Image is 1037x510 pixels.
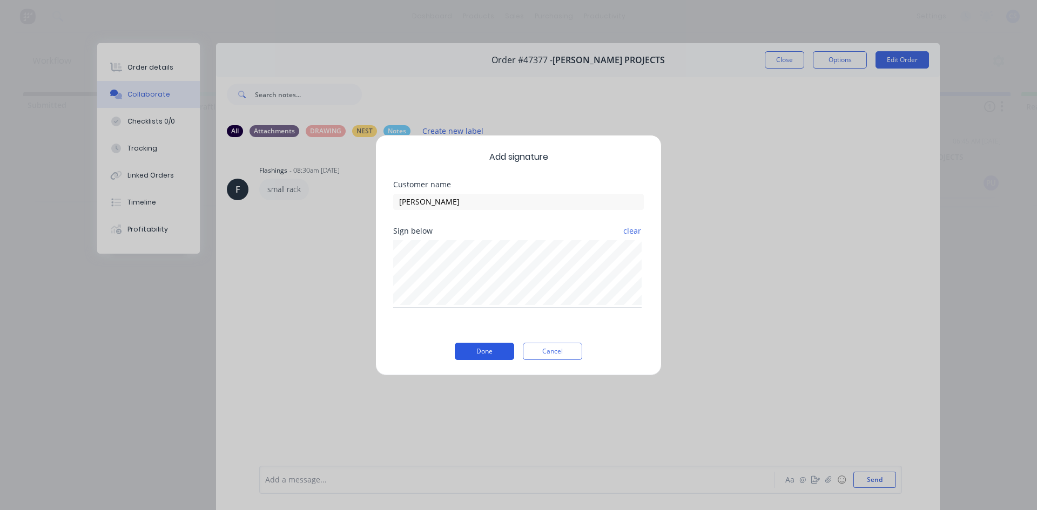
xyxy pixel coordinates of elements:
[393,194,644,210] input: Enter customer name
[393,227,644,235] div: Sign below
[623,221,642,241] button: clear
[455,343,514,360] button: Done
[523,343,582,360] button: Cancel
[393,151,644,164] span: Add signature
[393,181,644,188] div: Customer name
